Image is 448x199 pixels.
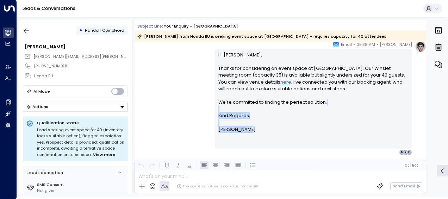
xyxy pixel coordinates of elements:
label: SMS Consent [37,182,125,188]
span: Kind Regards, [218,112,250,119]
div: The agent signature is added automatically [177,184,259,189]
span: • [353,41,355,48]
span: Cc Bcc [405,163,418,167]
p: Qualification Status [37,120,124,126]
a: here [280,79,291,85]
div: R [403,150,408,155]
div: Your enquiry - [GEOGRAPHIC_DATA] [164,23,238,29]
div: [PHONE_NUMBER] [34,63,127,69]
span: [PERSON_NAME] [218,126,256,133]
div: Actions [26,104,48,109]
div: [PERSON_NAME] from Honda EU is seeking event space at [GEOGRAPHIC_DATA] - requires capacity for 4... [137,33,386,40]
a: Leads & Conversations [23,5,75,11]
span: | [410,163,411,167]
div: AI Mode [33,88,50,95]
span: [PERSON_NAME] [380,41,412,48]
div: N [399,150,405,155]
img: profile-logo.png [415,41,426,52]
button: Redo [148,161,156,169]
div: Lead Information [25,170,63,176]
span: View more [93,152,116,158]
span: Email [341,41,352,48]
button: Cc|Bcc [402,163,421,168]
div: Lead seeking event space for 40 (inventory lacks suitable option); flagged escalation: yes. Prosp... [37,127,124,158]
span: 05:39 AM [356,41,375,48]
span: [PERSON_NAME][EMAIL_ADDRESS][PERSON_NAME][DOMAIN_NAME] [33,54,167,59]
span: Subject Line: [137,23,163,29]
div: • [79,25,82,36]
div: Button group with a nested menu [23,102,128,112]
div: [PERSON_NAME] [25,43,127,50]
span: • [377,41,378,48]
span: robyn.archbold@honda-eu.com [33,54,128,60]
p: Hi [PERSON_NAME], Thanks for considering an event space at [GEOGRAPHIC_DATA]. Our Winslet meeting... [218,52,409,113]
button: Undo [137,161,145,169]
div: Not given [37,188,125,194]
span: Handoff Completed [85,28,124,33]
div: O [406,150,412,155]
div: Honda EU [34,73,127,79]
button: Actions [23,102,128,112]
